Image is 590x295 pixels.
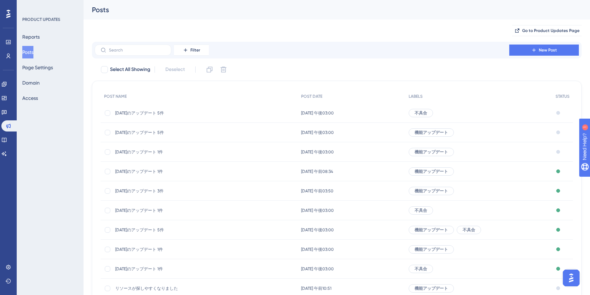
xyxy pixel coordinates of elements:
[415,286,448,291] span: 機能アップデート
[415,130,448,135] span: 機能アップデート
[415,149,448,155] span: 機能アップデート
[159,63,191,76] button: Deselect
[509,45,579,56] button: New Post
[301,149,334,155] span: [DATE] 午後03:00
[556,94,569,99] span: STATUS
[463,227,475,233] span: 不具合
[301,227,334,233] span: [DATE] 午後03:00
[115,247,227,252] span: [DATE]のアップデート 1件
[110,65,150,74] span: Select All Showing
[16,2,44,10] span: Need Help?
[415,266,427,272] span: 不具合
[522,28,580,33] span: Go to Product Updates Page
[301,169,333,174] span: [DATE] 午前08:34
[174,45,209,56] button: Filter
[22,61,53,74] button: Page Settings
[301,188,333,194] span: [DATE] 午前03:50
[109,48,165,53] input: Search
[115,227,227,233] span: [DATE]のアップデート 5件
[409,94,423,99] span: LABELS
[561,268,582,288] iframe: UserGuiding AI Assistant Launcher
[415,227,448,233] span: 機能アップデート
[415,110,427,116] span: 不具合
[22,77,40,89] button: Domain
[415,188,448,194] span: 機能アップデート
[48,3,50,9] div: 1
[190,47,200,53] span: Filter
[115,188,227,194] span: [DATE]のアップデート 3件
[115,286,227,291] span: リソースが探しやすくなりました
[165,65,185,74] span: Deselect
[115,266,227,272] span: [DATE]のアップデート 1件
[415,208,427,213] span: 不具合
[301,266,334,272] span: [DATE] 午後03:00
[115,149,227,155] span: [DATE]のアップデート 1件
[301,286,331,291] span: [DATE] 午前10:51
[301,208,334,213] span: [DATE] 午後03:00
[22,92,38,104] button: Access
[301,130,334,135] span: [DATE] 午後03:00
[301,247,334,252] span: [DATE] 午後03:00
[104,94,127,99] span: POST NAME
[512,25,582,36] button: Go to Product Updates Page
[539,47,557,53] span: New Post
[115,208,227,213] span: [DATE]のアップデート 1件
[115,130,227,135] span: [DATE]のアップデート 5件
[22,31,40,43] button: Reports
[415,169,448,174] span: 機能アップデート
[415,247,448,252] span: 機能アップデート
[115,110,227,116] span: [DATE]のアップデート 5件
[22,46,33,58] button: Posts
[92,5,564,15] div: Posts
[22,17,60,22] div: PRODUCT UPDATES
[301,110,334,116] span: [DATE] 午後03:00
[301,94,322,99] span: POST DATE
[115,169,227,174] span: [DATE]のアップデート 1件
